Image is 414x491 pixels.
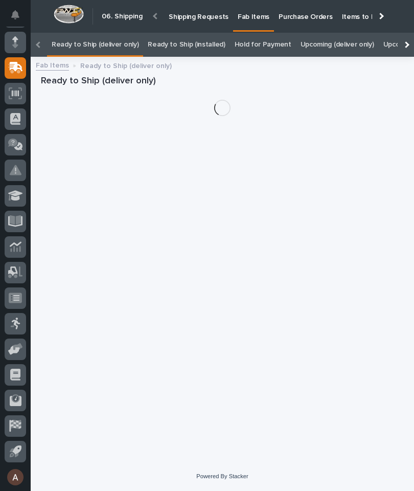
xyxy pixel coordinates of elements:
a: Hold for Payment [235,33,291,57]
h2: 06. Shipping [102,10,143,23]
button: users-avatar [5,466,26,488]
a: Powered By Stacker [196,473,248,479]
button: Notifications [5,4,26,26]
div: Notifications [13,10,26,27]
a: Fab Items [36,59,69,71]
h1: Ready to Ship (deliver only) [41,75,404,87]
a: Upcoming (deliver only) [301,33,374,57]
p: Ready to Ship (deliver only) [80,59,172,71]
a: Ready to Ship (installed) [148,33,225,57]
a: Ready to Ship (deliver only) [52,33,139,57]
img: Workspace Logo [54,5,84,24]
